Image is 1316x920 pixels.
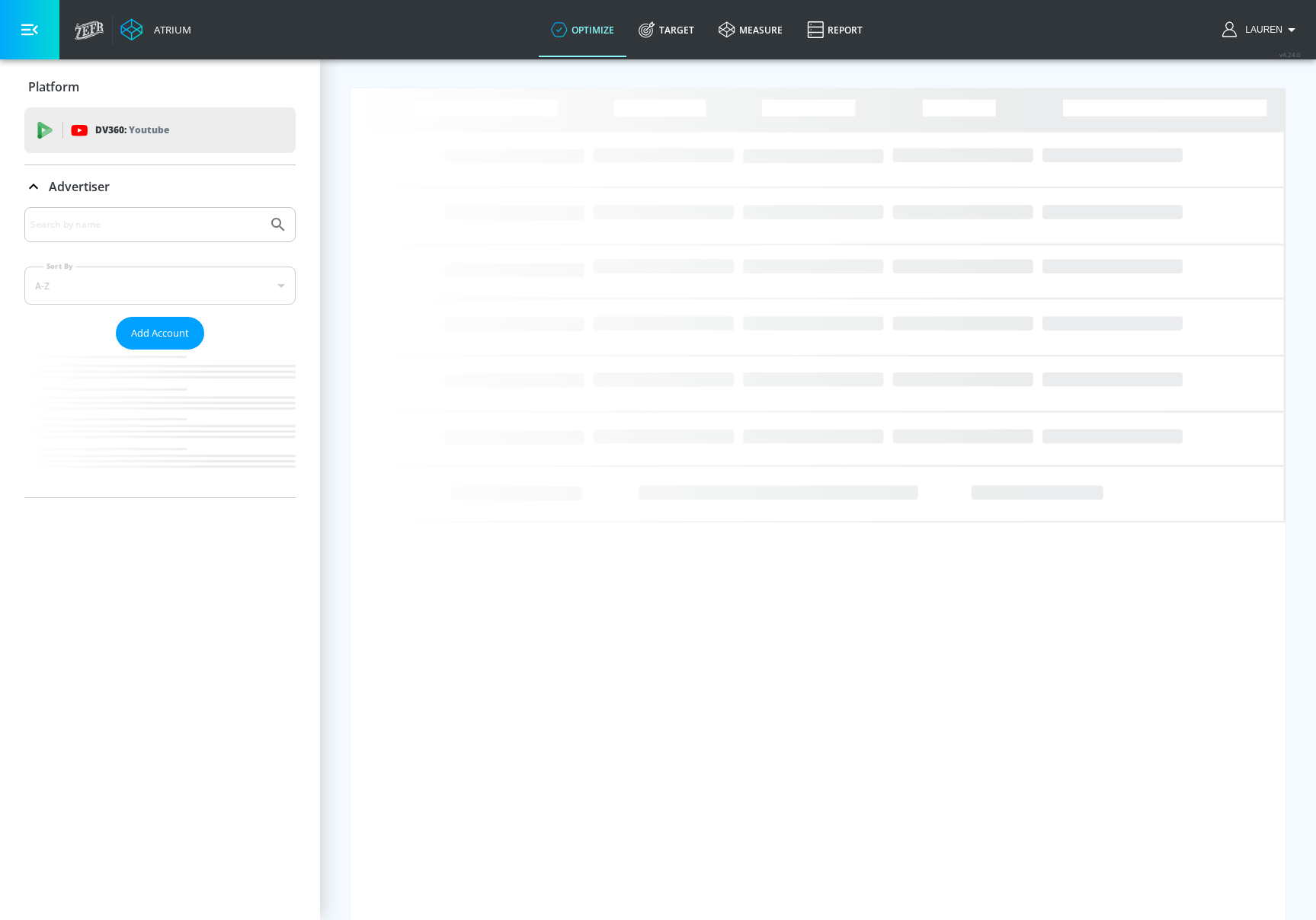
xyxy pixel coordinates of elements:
div: A-Z [24,267,296,305]
p: Advertiser [49,178,110,195]
a: optimize [539,2,626,57]
span: login as: lauren.bacher@zefr.com [1239,24,1282,35]
p: Youtube [129,122,169,138]
div: Platform [24,65,296,108]
input: Search by name [30,215,261,235]
div: Advertiser [24,207,296,497]
span: v 4.24.0 [1279,50,1301,59]
span: Add Account [131,324,189,342]
p: Platform [28,78,79,95]
div: DV360: Youtube [24,107,296,153]
div: Atrium [148,23,191,37]
p: DV360: [95,122,169,139]
a: Target [626,2,706,57]
a: Report [795,2,875,57]
a: measure [706,2,795,57]
div: Advertiser [24,165,296,208]
a: Atrium [120,18,191,41]
button: Add Account [116,317,204,350]
label: Sort By [43,261,76,271]
nav: list of Advertiser [24,350,296,497]
button: Lauren [1222,21,1301,39]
